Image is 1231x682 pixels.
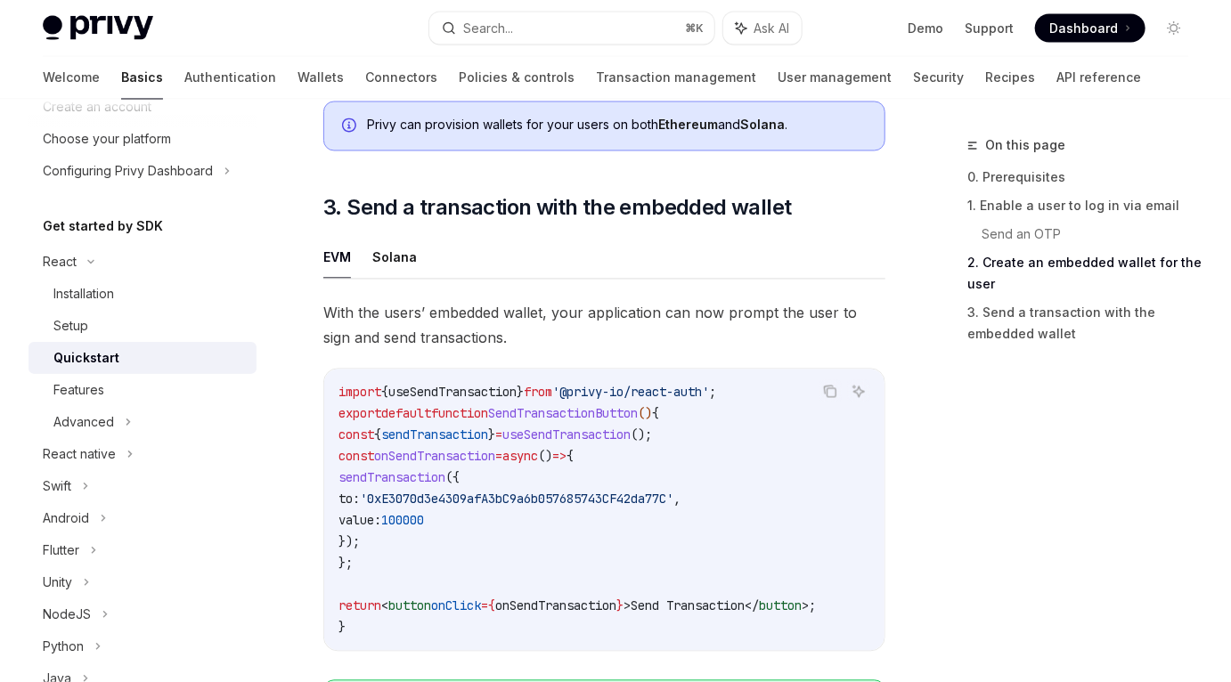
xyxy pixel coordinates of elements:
[53,379,104,401] div: Features
[43,128,171,150] div: Choose your platform
[372,237,417,279] button: Solana
[338,449,374,465] span: const
[463,18,513,39] div: Search...
[759,598,802,614] span: button
[43,57,100,100] a: Welcome
[323,301,885,351] span: With the users’ embedded wallet, your application can now prompt the user to sign and send transa...
[29,310,257,342] a: Setup
[596,57,756,100] a: Transaction management
[43,540,79,561] div: Flutter
[517,385,524,401] span: }
[43,636,84,657] div: Python
[29,123,257,155] a: Choose your platform
[43,160,213,182] div: Configuring Privy Dashboard
[1049,20,1118,37] span: Dashboard
[43,572,72,593] div: Unity
[965,20,1014,37] a: Support
[488,427,495,443] span: }
[388,385,517,401] span: useSendTransaction
[631,598,745,614] span: Send Transaction
[338,534,360,550] span: });
[502,449,538,465] span: async
[567,449,574,465] span: {
[338,470,445,486] span: sendTransaction
[43,251,77,272] div: React
[381,427,488,443] span: sendTransaction
[381,385,388,401] span: {
[982,221,1202,249] a: Send an OTP
[754,20,789,37] span: Ask AI
[338,406,381,422] span: export
[338,620,346,636] span: }
[778,57,892,100] a: User management
[967,249,1202,299] a: 2. Create an embedded wallet for the user
[367,117,867,136] div: Privy can provision wallets for your users on both and .
[360,491,673,507] span: '0xE3070d3e4309afA3bC9a6b057685743CF42da77C'
[388,598,431,614] span: button
[481,598,488,614] span: =
[723,12,802,45] button: Ask AI
[431,598,481,614] span: onClick
[53,411,114,433] div: Advanced
[323,237,351,279] button: EVM
[908,20,943,37] a: Demo
[29,278,257,310] a: Installation
[431,406,488,422] span: function
[53,315,88,337] div: Setup
[985,57,1035,100] a: Recipes
[429,12,714,45] button: Search...⌘K
[745,598,759,614] span: </
[495,427,502,443] span: =
[338,491,360,507] span: to:
[1160,14,1188,43] button: Toggle dark mode
[967,192,1202,221] a: 1. Enable a user to log in via email
[624,598,631,614] span: >
[495,449,502,465] span: =
[652,406,659,422] span: {
[43,215,163,237] h5: Get started by SDK
[673,491,681,507] span: ,
[298,57,344,100] a: Wallets
[381,513,424,529] span: 100000
[381,598,388,614] span: <
[43,507,89,529] div: Android
[381,406,431,422] span: default
[323,194,791,223] span: 3. Send a transaction with the embedded wallet
[445,470,460,486] span: ({
[121,57,163,100] a: Basics
[342,118,360,136] svg: Info
[538,449,552,465] span: ()
[53,283,114,304] div: Installation
[502,427,631,443] span: useSendTransaction
[43,475,71,497] div: Swift
[338,385,381,401] span: import
[638,406,652,422] span: ()
[374,449,495,465] span: onSendTransaction
[616,598,624,614] span: }
[338,556,353,572] span: };
[495,598,616,614] span: onSendTransaction
[43,16,153,41] img: light logo
[374,427,381,443] span: {
[1035,14,1145,43] a: Dashboard
[365,57,437,100] a: Connectors
[740,118,785,133] strong: Solana
[338,598,381,614] span: return
[819,380,842,403] button: Copy the contents from the code block
[709,385,716,401] span: ;
[658,118,718,133] strong: Ethereum
[488,598,495,614] span: {
[809,598,816,614] span: ;
[43,604,91,625] div: NodeJS
[53,347,119,369] div: Quickstart
[1056,57,1141,100] a: API reference
[184,57,276,100] a: Authentication
[913,57,964,100] a: Security
[967,299,1202,349] a: 3. Send a transaction with the embedded wallet
[552,449,567,465] span: =>
[967,164,1202,192] a: 0. Prerequisites
[29,342,257,374] a: Quickstart
[985,135,1065,157] span: On this page
[524,385,552,401] span: from
[488,406,638,422] span: SendTransactionButton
